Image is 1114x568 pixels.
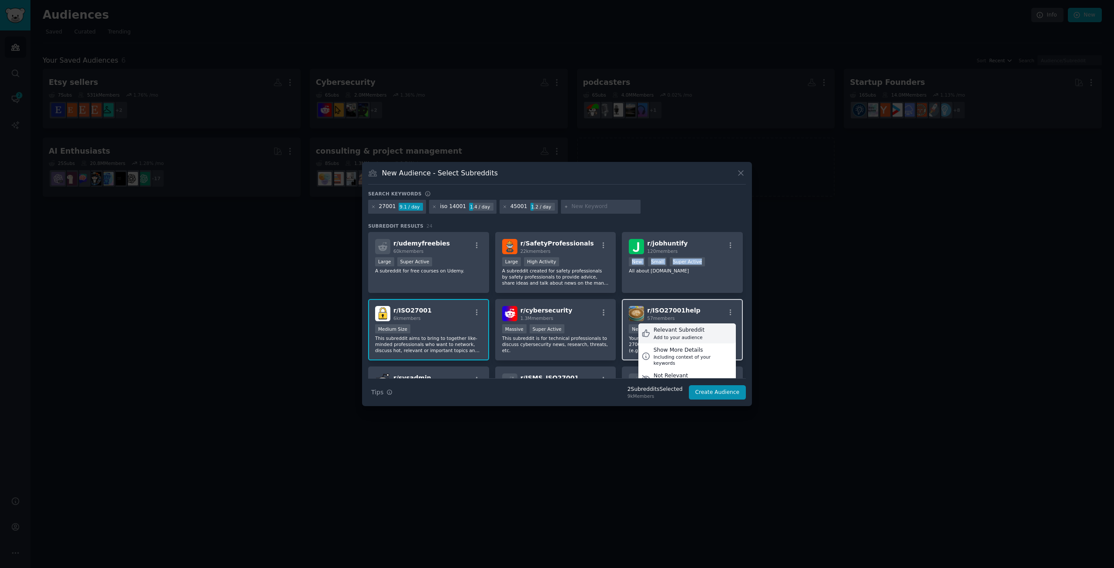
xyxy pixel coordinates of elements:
[502,268,609,286] p: A subreddit created for safety professionals by safety professionals to provide advice, share ide...
[371,388,383,397] span: Tips
[502,257,521,266] div: Large
[379,203,396,211] div: 27001
[627,393,683,399] div: 9k Members
[654,354,733,366] div: Including context of your keywords
[375,324,410,333] div: Medium Size
[520,374,579,381] span: r/ ISMS_ISO27001
[654,346,733,354] div: Show More Details
[469,203,493,211] div: 1.4 / day
[375,268,482,274] p: A subreddit for free courses on Udemy.
[530,203,555,211] div: 1.2 / day
[670,257,705,266] div: Super Active
[520,249,550,254] span: 22k members
[654,334,705,340] div: Add to your audience
[647,249,678,254] span: 120 members
[647,240,688,247] span: r/ jobhuntify
[627,386,683,393] div: 2 Subreddit s Selected
[375,373,390,389] img: sysadmin
[393,249,423,254] span: 60k members
[629,306,644,321] img: ISO27001help
[520,307,573,314] span: r/ cybersecurity
[399,203,423,211] div: 9.1 / day
[629,257,645,266] div: New
[502,324,527,333] div: Massive
[629,239,644,254] img: jobhuntify
[520,240,594,247] span: r/ SafetyProfessionals
[393,316,421,321] span: 6k members
[524,257,559,266] div: High Activity
[520,316,554,321] span: 1.3M members
[375,335,482,353] p: This subreddit aims to bring to together like-minded professionals who want to network, discuss h...
[368,191,422,197] h3: Search keywords
[629,268,736,274] p: All about [DOMAIN_NAME]
[502,239,517,254] img: SafetyProfessionals
[368,385,396,400] button: Tips
[393,307,432,314] span: r/ ISO27001
[571,203,638,211] input: New Keyword
[510,203,527,211] div: 45001
[440,203,466,211] div: iso 14001
[397,257,433,266] div: Super Active
[647,307,700,314] span: r/ ISO27001help
[502,335,609,353] p: This subreddit is for technical professionals to discuss cybersecurity news, research, threats, etc.
[368,223,423,229] span: Subreddit Results
[375,306,390,321] img: ISO27001
[654,326,705,334] div: Relevant Subreddit
[654,372,711,380] div: Not Relevant
[629,324,645,333] div: New
[393,374,431,381] span: r/ sysadmin
[629,335,736,353] p: Your go-to guide for everything related to ISO 27001! Find free resources in the links below (e.g...
[502,306,517,321] img: cybersecurity
[648,257,667,266] div: Small
[426,223,433,229] span: 24
[375,257,394,266] div: Large
[647,316,674,321] span: 57 members
[689,385,746,400] button: Create Audience
[382,168,498,178] h3: New Audience - Select Subreddits
[393,240,450,247] span: r/ udemyfreebies
[530,324,565,333] div: Super Active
